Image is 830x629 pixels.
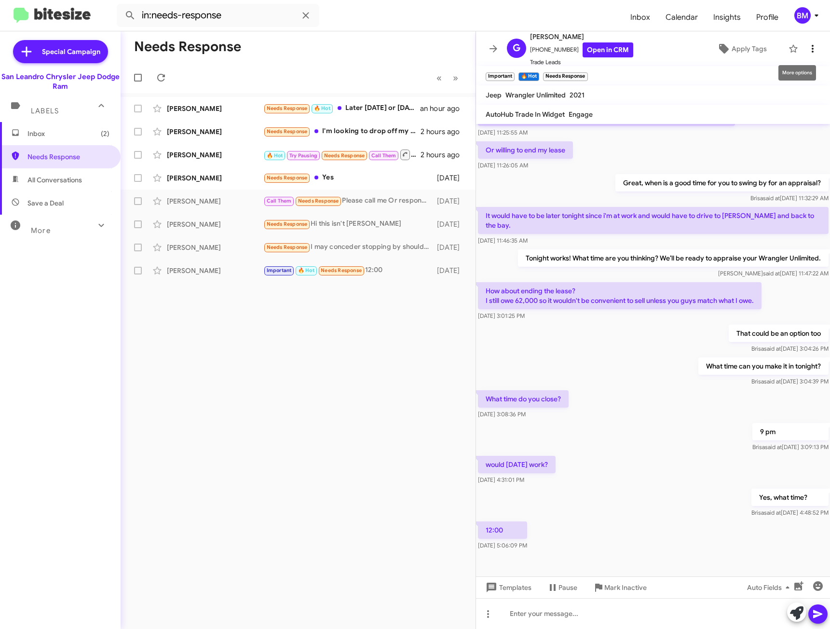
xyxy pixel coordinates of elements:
[747,579,793,596] span: Auto Fields
[453,72,458,84] span: »
[167,150,263,160] div: [PERSON_NAME]
[478,312,525,319] span: [DATE] 3:01:25 PM
[478,456,556,473] p: would [DATE] work?
[27,198,64,208] span: Save a Deal
[623,3,658,31] span: Inbox
[570,91,585,99] span: 2021
[569,110,593,119] span: Engage
[478,521,527,539] p: 12:00
[615,174,828,191] p: Great, when is a good time for you to swing by for an appraisal?
[486,91,502,99] span: Jeep
[478,542,527,549] span: [DATE] 5:06:09 PM
[435,243,468,252] div: [DATE]
[267,128,308,135] span: Needs Response
[517,249,828,267] p: Tonight works! What time are you thinking? We’ll be ready to appraise your Wrangler Unlimited.
[478,476,524,483] span: [DATE] 4:31:01 PM
[27,152,109,162] span: Needs Response
[31,226,51,235] span: More
[101,129,109,138] span: (2)
[263,103,420,114] div: Later [DATE] or [DATE] most likely
[167,104,263,113] div: [PERSON_NAME]
[543,72,587,81] small: Needs Response
[585,579,654,596] button: Mark Inactive
[435,266,468,275] div: [DATE]
[27,129,109,138] span: Inbox
[27,175,82,185] span: All Conversations
[267,267,292,273] span: Important
[298,267,314,273] span: 🔥 Hot
[762,194,779,202] span: said at
[558,579,577,596] span: Pause
[530,42,633,57] span: [PHONE_NUMBER]
[763,345,780,352] span: said at
[762,270,779,277] span: said at
[134,39,241,55] h1: Needs Response
[699,40,784,57] button: Apply Tags
[289,152,317,159] span: Try Pausing
[167,243,263,252] div: [PERSON_NAME]
[752,443,828,451] span: Brisa [DATE] 3:09:13 PM
[267,152,283,159] span: 🔥 Hot
[763,509,780,516] span: said at
[435,196,468,206] div: [DATE]
[267,105,308,111] span: Needs Response
[786,7,819,24] button: BM
[604,579,647,596] span: Mark Inactive
[420,104,467,113] div: an hour ago
[751,378,828,385] span: Brisa [DATE] 3:04:39 PM
[263,172,435,183] div: Yes
[748,3,786,31] a: Profile
[478,129,528,136] span: [DATE] 11:25:55 AM
[117,4,319,27] input: Search
[658,3,706,31] a: Calendar
[167,219,263,229] div: [PERSON_NAME]
[539,579,585,596] button: Pause
[267,198,292,204] span: Call Them
[263,265,435,276] div: 12:00
[421,127,467,137] div: 2 hours ago
[431,68,448,88] button: Previous
[13,40,108,63] a: Special Campaign
[478,237,528,244] span: [DATE] 11:46:35 AM
[728,325,828,342] p: That could be an option too
[263,126,421,137] div: I'm looking to drop off my vehicle, there is a recall on it.
[751,489,828,506] p: Yes, what time?
[435,219,468,229] div: [DATE]
[763,378,780,385] span: said at
[167,196,263,206] div: [PERSON_NAME]
[750,194,828,202] span: Brisa [DATE] 11:32:29 AM
[530,57,633,67] span: Trade Leads
[263,195,435,206] div: Please call me Or respond to me email. I have tried many times and am Getting tired of this. I do...
[435,173,468,183] div: [DATE]
[751,509,828,516] span: Brisa [DATE] 4:48:52 PM
[486,110,565,119] span: AutoHub Trade In Widget
[267,244,308,250] span: Needs Response
[486,72,515,81] small: Important
[739,579,801,596] button: Auto Fields
[752,423,828,440] p: 9 pm
[267,221,308,227] span: Needs Response
[513,41,520,56] span: G
[42,47,100,56] span: Special Campaign
[478,410,526,418] span: [DATE] 3:08:36 PM
[530,31,633,42] span: [PERSON_NAME]
[314,105,330,111] span: 🔥 Hot
[706,3,748,31] a: Insights
[267,175,308,181] span: Needs Response
[718,270,828,277] span: [PERSON_NAME] [DATE] 11:47:22 AM
[505,91,566,99] span: Wrangler Unlimited
[698,357,828,375] p: What time can you make it in tonight?
[31,107,59,115] span: Labels
[263,242,435,253] div: I may conceder stopping by should you have new 2025 Jeep Wagoneer L 4x4 for $55k OTD
[518,72,539,81] small: 🔥 Hot
[478,207,829,234] p: It would have to be later tonight since i'm at work and would have to drive to [PERSON_NAME] and ...
[478,141,573,159] p: Or willing to end my lease
[764,443,781,451] span: said at
[478,162,528,169] span: [DATE] 11:26:05 AM
[167,127,263,137] div: [PERSON_NAME]
[324,152,365,159] span: Needs Response
[478,282,762,309] p: How about ending the lease? I still owe 62,000 so it wouldn't be convenient to sell unless you gu...
[298,198,339,204] span: Needs Response
[732,40,767,57] span: Apply Tags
